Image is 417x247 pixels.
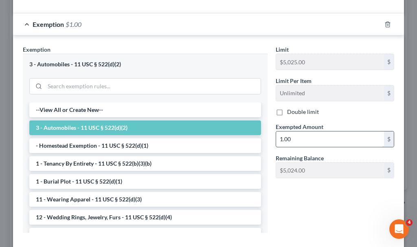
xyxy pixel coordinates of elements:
[276,163,384,178] input: --
[29,156,261,171] li: 1 - Tenancy By Entirety - 11 USC § 522(b)(3)(b)
[276,46,289,53] span: Limit
[29,210,261,225] li: 12 - Wedding Rings, Jewelry, Furs - 11 USC § 522(d)(4)
[23,46,50,53] span: Exemption
[276,54,384,70] input: --
[287,108,319,116] label: Double limit
[29,174,261,189] li: 1 - Burial Plot - 11 USC § 522(d)(1)
[29,120,261,135] li: 3 - Automobiles - 11 USC § 522(d)(2)
[384,85,394,101] div: $
[406,219,413,226] span: 4
[33,20,64,28] span: Exemption
[29,61,261,68] div: 3 - Automobiles - 11 USC § 522(d)(2)
[66,20,81,28] span: $1.00
[384,131,394,147] div: $
[276,77,312,85] label: Limit Per Item
[384,54,394,70] div: $
[29,228,261,243] li: 13 - Animals & Livestock - 11 USC § 522(d)(3)
[389,219,409,239] iframe: Intercom live chat
[276,123,323,130] span: Exempted Amount
[276,131,384,147] input: 0.00
[45,79,261,94] input: Search exemption rules...
[29,138,261,153] li: - Homestead Exemption - 11 USC § 522(d)(1)
[276,154,324,162] label: Remaining Balance
[29,192,261,207] li: 11 - Wearing Apparel - 11 USC § 522(d)(3)
[384,163,394,178] div: $
[276,85,384,101] input: --
[29,103,261,117] li: --View All or Create New--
